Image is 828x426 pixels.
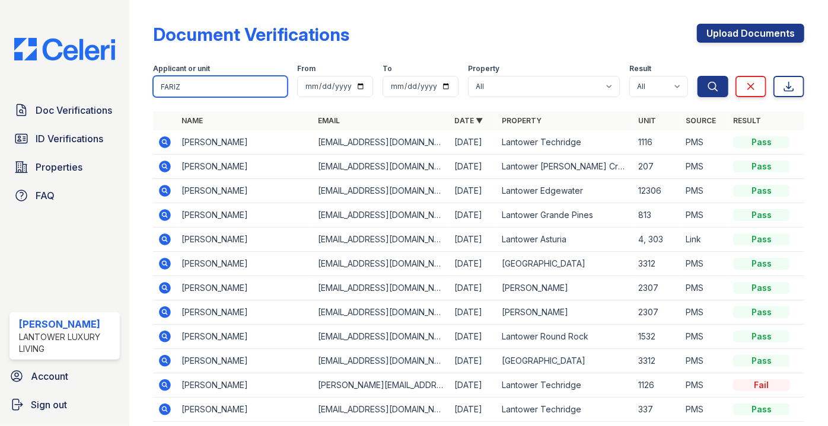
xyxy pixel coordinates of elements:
a: Email [318,116,340,125]
td: 337 [633,398,681,422]
td: 4, 303 [633,228,681,252]
a: Properties [9,155,120,179]
td: 2307 [633,300,681,325]
td: [DATE] [450,325,497,349]
img: CE_Logo_Blue-a8612792a0a2168367f1c8372b55b34899dd931a85d93a1a3d3e32e68fde9ad4.png [5,38,125,60]
td: [DATE] [450,203,497,228]
td: [PERSON_NAME] [497,300,633,325]
a: Account [5,364,125,388]
div: Pass [733,403,790,415]
label: Result [629,64,651,73]
div: Pass [733,282,790,294]
td: 12306 [633,179,681,203]
td: [PERSON_NAME] [177,373,313,398]
label: From [297,64,316,73]
div: Pass [733,233,790,245]
td: [GEOGRAPHIC_DATA] [497,349,633,373]
td: [DATE] [450,179,497,203]
td: [DATE] [450,349,497,373]
td: [DATE] [450,300,497,325]
td: [EMAIL_ADDRESS][DOMAIN_NAME] [313,155,450,179]
a: ID Verifications [9,127,120,150]
td: [DATE] [450,373,497,398]
div: Fail [733,379,790,391]
a: Source [686,116,716,125]
td: [PERSON_NAME] [177,300,313,325]
a: Date ▼ [454,116,483,125]
td: 1116 [633,130,681,155]
div: Lantower Luxury Living [19,331,115,355]
td: PMS [681,349,728,373]
span: ID Verifications [36,132,103,146]
a: Name [181,116,203,125]
td: [EMAIL_ADDRESS][DOMAIN_NAME] [313,179,450,203]
td: [DATE] [450,252,497,276]
td: [PERSON_NAME][EMAIL_ADDRESS][DOMAIN_NAME] [313,373,450,398]
td: [EMAIL_ADDRESS][DOMAIN_NAME] [313,349,450,373]
td: Lantower Grande Pines [497,203,633,228]
td: [PERSON_NAME] [177,349,313,373]
td: [PERSON_NAME] [177,398,313,422]
td: PMS [681,276,728,300]
td: 2307 [633,276,681,300]
td: [EMAIL_ADDRESS][DOMAIN_NAME] [313,130,450,155]
a: FAQ [9,184,120,207]
td: [GEOGRAPHIC_DATA] [497,252,633,276]
td: 1532 [633,325,681,349]
button: Sign out [5,393,125,417]
div: Pass [733,306,790,318]
div: Pass [733,258,790,270]
td: [PERSON_NAME] [177,130,313,155]
td: Lantower Asturia [497,228,633,252]
td: [PERSON_NAME] [497,276,633,300]
td: Link [681,228,728,252]
td: [EMAIL_ADDRESS][DOMAIN_NAME] [313,398,450,422]
td: [EMAIL_ADDRESS][DOMAIN_NAME] [313,228,450,252]
td: [PERSON_NAME] [177,155,313,179]
a: Unit [638,116,656,125]
td: [EMAIL_ADDRESS][DOMAIN_NAME] [313,325,450,349]
td: PMS [681,373,728,398]
td: PMS [681,300,728,325]
td: [EMAIL_ADDRESS][DOMAIN_NAME] [313,203,450,228]
a: Property [502,116,542,125]
div: [PERSON_NAME] [19,317,115,331]
input: Search by name, email, or unit number [153,76,288,97]
td: Lantower Techridge [497,373,633,398]
td: PMS [681,179,728,203]
td: [DATE] [450,130,497,155]
td: [EMAIL_ADDRESS][DOMAIN_NAME] [313,276,450,300]
span: Doc Verifications [36,103,112,117]
label: Applicant or unit [153,64,210,73]
div: Pass [733,355,790,367]
td: Lantower Round Rock [497,325,633,349]
td: Lantower Edgewater [497,179,633,203]
td: 3312 [633,349,681,373]
div: Pass [733,209,790,221]
td: [PERSON_NAME] [177,179,313,203]
td: 207 [633,155,681,179]
span: FAQ [36,188,55,203]
td: 813 [633,203,681,228]
span: Sign out [31,398,67,412]
td: [EMAIL_ADDRESS][DOMAIN_NAME] [313,300,450,325]
td: PMS [681,398,728,422]
td: Lantower Techridge [497,130,633,155]
td: [PERSON_NAME] [177,228,313,252]
a: Upload Documents [697,24,804,43]
label: To [383,64,392,73]
span: Properties [36,160,82,174]
td: [DATE] [450,398,497,422]
div: Pass [733,185,790,197]
td: Lantower [PERSON_NAME] Crossroads [497,155,633,179]
td: [PERSON_NAME] [177,252,313,276]
td: [PERSON_NAME] [177,276,313,300]
td: 1126 [633,373,681,398]
td: PMS [681,130,728,155]
td: [DATE] [450,276,497,300]
td: Lantower Techridge [497,398,633,422]
a: Result [733,116,761,125]
span: Account [31,369,68,383]
td: PMS [681,325,728,349]
td: [PERSON_NAME] [177,203,313,228]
